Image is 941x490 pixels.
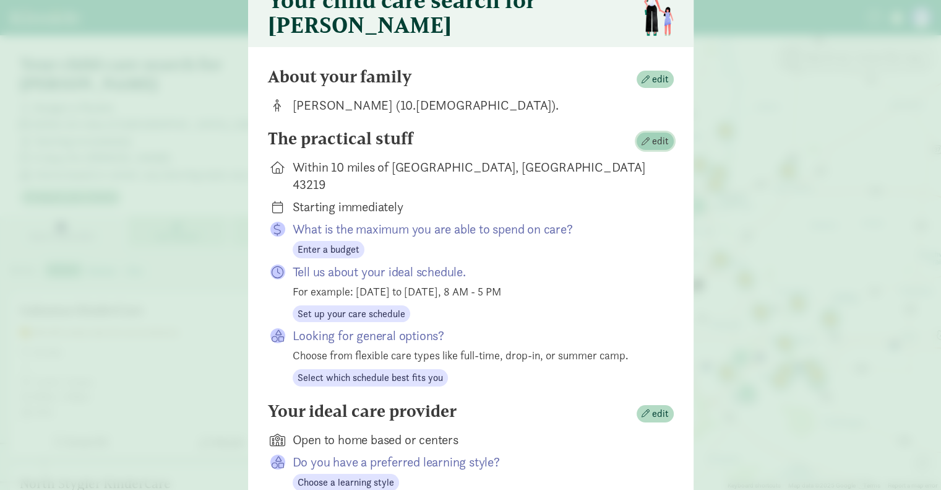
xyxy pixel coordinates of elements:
p: Tell us about your ideal schedule. [293,263,654,281]
span: Set up your care schedule [298,307,405,322]
div: Starting immediately [293,198,654,216]
span: edit [652,72,669,87]
span: Choose a learning style [298,475,394,490]
span: Enter a budget [298,242,359,257]
div: [PERSON_NAME] (10.[DEMOGRAPHIC_DATA]). [293,97,654,114]
p: Do you have a preferred learning style? [293,453,654,471]
div: For example: [DATE] to [DATE], 8 AM - 5 PM [293,283,654,300]
button: Select which schedule best fits you [293,369,448,387]
span: Select which schedule best fits you [298,370,443,385]
h4: The practical stuff [268,129,413,149]
span: edit [652,406,669,421]
button: Set up your care schedule [293,305,410,323]
button: edit [637,405,674,422]
button: edit [637,71,674,88]
h4: About your family [268,67,412,87]
p: Looking for general options? [293,327,654,344]
button: edit [637,133,674,150]
span: edit [652,134,669,149]
p: What is the maximum you are able to spend on care? [293,221,654,238]
div: Within 10 miles of [GEOGRAPHIC_DATA], [GEOGRAPHIC_DATA] 43219 [293,159,654,193]
button: Enter a budget [293,241,364,258]
div: Choose from flexible care types like full-time, drop-in, or summer camp. [293,347,654,364]
h4: Your ideal care provider [268,401,457,421]
div: Open to home based or centers [293,431,654,448]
